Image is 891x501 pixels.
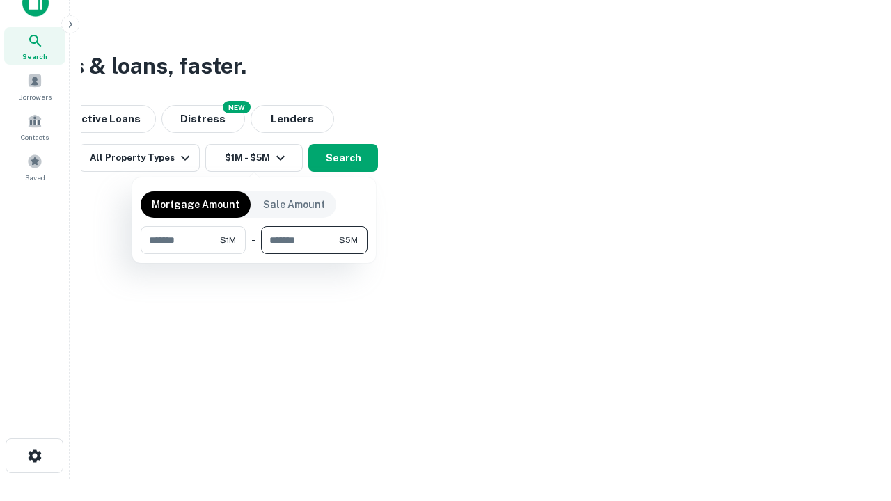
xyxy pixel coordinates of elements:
[152,197,239,212] p: Mortgage Amount
[251,226,255,254] div: -
[263,197,325,212] p: Sale Amount
[821,390,891,456] iframe: Chat Widget
[339,234,358,246] span: $5M
[220,234,236,246] span: $1M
